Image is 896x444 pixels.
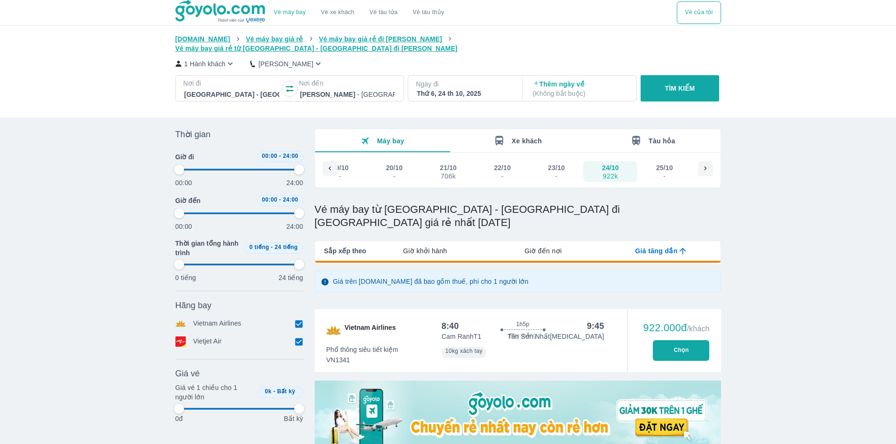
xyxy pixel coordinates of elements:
[403,246,447,256] span: Giờ khởi hành
[345,323,396,338] span: Vietnam Airlines
[440,172,456,180] div: 706k
[326,345,398,354] span: Phổ thông siêu tiết kiệm
[283,153,298,159] span: 24:00
[494,172,510,180] div: -
[332,163,349,172] div: 19/10
[246,35,303,43] span: Vé máy bay giá rẻ
[512,137,542,145] span: Xe khách
[494,163,511,172] div: 22/10
[273,388,275,395] span: -
[602,163,619,172] div: 24/10
[175,222,192,231] p: 00:00
[175,34,721,53] nav: breadcrumb
[416,79,513,89] p: Ngày đi
[266,1,452,24] div: choose transportation mode
[184,59,226,69] p: 1 Hành khách
[665,84,695,93] p: TÌM KIẾM
[587,320,604,332] div: 9:45
[524,246,562,256] span: Giờ đến nơi
[286,222,303,231] p: 24:00
[656,163,673,172] div: 25/10
[507,332,604,341] p: Tân Sơn Nhất [MEDICAL_DATA]
[262,153,278,159] span: 00:00
[333,277,529,286] p: Giá trên [DOMAIN_NAME] đã bao gồm thuế, phí cho 1 người lớn
[278,273,303,282] p: 24 tiếng
[175,368,200,379] span: Giá vé
[175,45,458,52] span: Vé máy bay giá rẻ từ [GEOGRAPHIC_DATA] - [GEOGRAPHIC_DATA] đi [PERSON_NAME]
[279,153,281,159] span: -
[275,244,298,250] span: 24 tiếng
[271,244,273,250] span: -
[183,78,280,88] p: Nơi đi
[326,323,341,338] img: VN
[533,89,628,98] p: ( Không bắt buộc )
[677,1,721,24] div: choose transportation mode
[175,239,240,257] span: Thời gian tổng hành trình
[175,35,230,43] span: [DOMAIN_NAME]
[321,9,354,16] a: Vé xe khách
[175,383,254,402] p: Giá vé 1 chiều cho 1 người lớn
[653,340,709,361] button: Chọn
[175,196,201,205] span: Giờ đến
[175,59,236,69] button: 1 Hành khách
[319,35,442,43] span: Vé máy bay giá rẻ đi [PERSON_NAME]
[603,172,618,180] div: 922k
[175,178,192,187] p: 00:00
[326,355,398,365] span: VN1341
[175,414,183,423] p: 0đ
[175,152,194,162] span: Giờ đi
[417,89,512,98] div: Thứ 6, 24 th 10, 2025
[687,325,709,333] span: /khách
[274,9,306,16] a: Vé máy bay
[649,137,675,145] span: Tàu hỏa
[315,203,721,229] h1: Vé máy bay từ [GEOGRAPHIC_DATA] - [GEOGRAPHIC_DATA] đi [GEOGRAPHIC_DATA] giá rẻ nhất [DATE]
[548,172,564,180] div: -
[442,320,459,332] div: 8:40
[641,75,719,101] button: TÌM KIẾM
[250,59,323,69] button: [PERSON_NAME]
[377,137,404,145] span: Máy bay
[324,246,366,256] span: Sắp xếp theo
[249,244,269,250] span: 0 tiếng
[440,163,457,172] div: 21/10
[175,300,212,311] span: Hãng bay
[277,388,295,395] span: Bất kỳ
[283,196,298,203] span: 24:00
[258,59,313,69] p: [PERSON_NAME]
[442,332,482,341] p: Cam Ranh T1
[386,172,402,180] div: -
[643,322,709,334] div: 922.000đ
[333,172,349,180] div: -
[262,196,278,203] span: 00:00
[516,320,529,328] span: 1h5p
[175,129,211,140] span: Thời gian
[284,414,303,423] p: Bất kỳ
[193,336,222,347] p: Vietjet Air
[366,241,720,261] div: lab API tabs example
[362,1,405,24] a: Vé tàu lửa
[299,78,396,88] p: Nơi đến
[286,178,303,187] p: 24:00
[405,1,452,24] button: Vé tàu thủy
[193,319,242,329] p: Vietnam Airlines
[386,163,403,172] div: 20/10
[548,163,565,172] div: 23/10
[265,388,271,395] span: 0k
[533,79,628,98] p: Thêm ngày về
[175,273,196,282] p: 0 tiếng
[657,172,673,180] div: -
[279,196,281,203] span: -
[445,348,483,354] span: 10kg xách tay
[677,1,721,24] button: Vé của tôi
[635,246,677,256] span: Giá tăng dần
